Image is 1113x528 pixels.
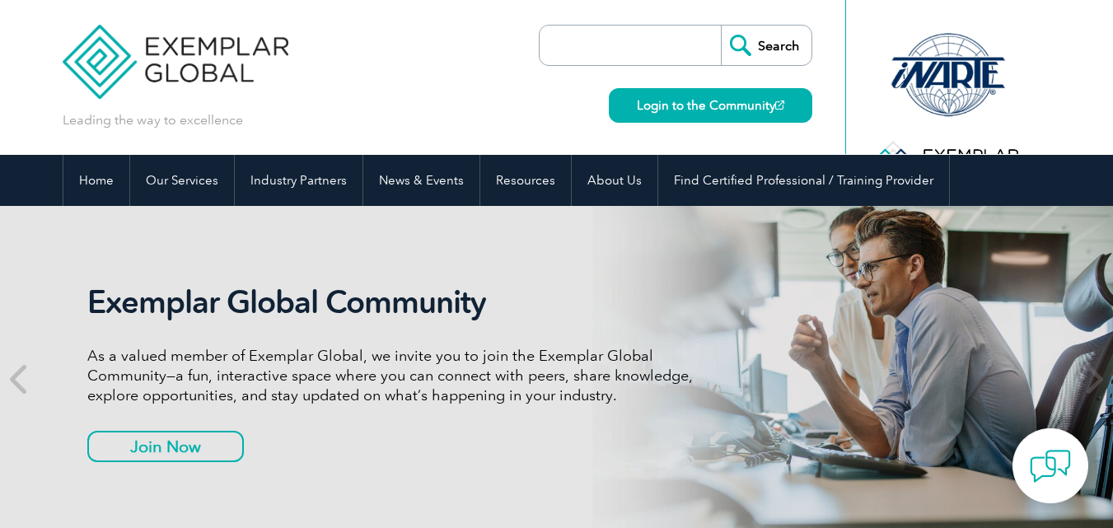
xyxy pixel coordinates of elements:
[235,155,362,206] a: Industry Partners
[721,26,811,65] input: Search
[480,155,571,206] a: Resources
[1030,446,1071,487] img: contact-chat.png
[87,346,705,405] p: As a valued member of Exemplar Global, we invite you to join the Exemplar Global Community—a fun,...
[609,88,812,123] a: Login to the Community
[775,100,784,110] img: open_square.png
[363,155,479,206] a: News & Events
[63,111,243,129] p: Leading the way to excellence
[572,155,657,206] a: About Us
[87,283,705,321] h2: Exemplar Global Community
[658,155,949,206] a: Find Certified Professional / Training Provider
[87,431,244,462] a: Join Now
[63,155,129,206] a: Home
[130,155,234,206] a: Our Services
